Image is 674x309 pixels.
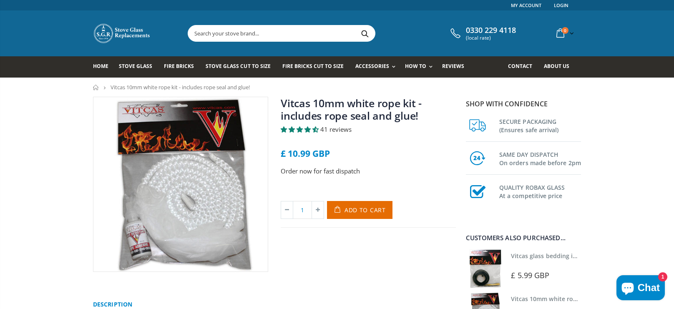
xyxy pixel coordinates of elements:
[544,63,569,70] span: About us
[345,206,386,214] span: Add to Cart
[93,63,108,70] span: Home
[355,63,389,70] span: Accessories
[281,148,330,159] span: £ 10.99 GBP
[466,35,516,41] span: (local rate)
[544,56,576,78] a: About us
[355,56,400,78] a: Accessories
[281,96,422,123] a: Vitcas 10mm white rope kit - includes rope seal and glue!
[499,149,581,167] h3: SAME DAY DISPATCH On orders made before 2pm
[320,125,352,133] span: 41 reviews
[562,27,568,34] span: 0
[188,25,468,41] input: Search your stove brand...
[281,166,456,176] p: Order now for fast dispatch
[442,63,464,70] span: Reviews
[206,63,270,70] span: Stove Glass Cut To Size
[93,85,99,90] a: Home
[93,97,268,271] img: nt-kit-12mm-dia.white-fire-rope-adhesive-517-p_800x_crop_center.jpg
[355,25,374,41] button: Search
[448,26,516,41] a: 0330 229 4118 (local rate)
[466,249,505,288] img: Vitcas stove glass bedding in tape
[508,63,532,70] span: Contact
[93,56,115,78] a: Home
[405,56,437,78] a: How To
[405,63,426,70] span: How To
[111,83,250,91] span: Vitcas 10mm white rope kit - includes rope seal and glue!
[466,26,516,35] span: 0330 229 4118
[93,23,151,44] img: Stove Glass Replacement
[119,56,158,78] a: Stove Glass
[511,252,666,260] a: Vitcas glass bedding in tape - 2mm x 10mm x 2 meters
[206,56,277,78] a: Stove Glass Cut To Size
[442,56,470,78] a: Reviews
[466,99,581,109] p: Shop with confidence
[614,275,667,302] inbox-online-store-chat: Shopify online store chat
[119,63,152,70] span: Stove Glass
[164,63,194,70] span: Fire Bricks
[508,56,538,78] a: Contact
[281,125,320,133] span: 4.66 stars
[553,25,576,41] a: 0
[282,63,344,70] span: Fire Bricks Cut To Size
[499,182,581,200] h3: QUALITY ROBAX GLASS At a competitive price
[511,270,549,280] span: £ 5.99 GBP
[499,116,581,134] h3: SECURE PACKAGING (Ensures safe arrival)
[327,201,392,219] button: Add to Cart
[164,56,200,78] a: Fire Bricks
[282,56,350,78] a: Fire Bricks Cut To Size
[466,235,581,241] div: Customers also purchased...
